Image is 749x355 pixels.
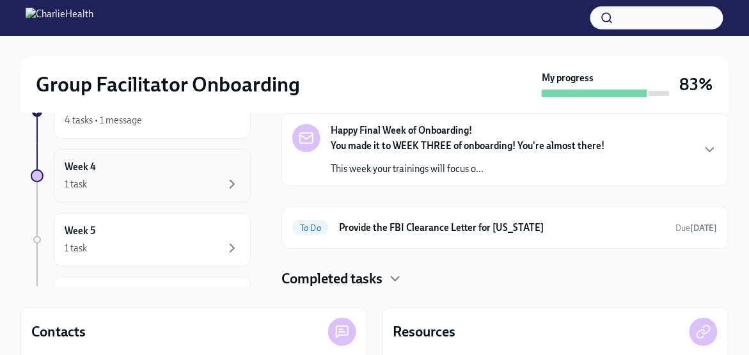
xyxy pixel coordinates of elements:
div: 4 tasks • 1 message [65,114,142,127]
h6: Week 5 [65,224,95,238]
strong: Happy Final Week of Onboarding! [331,124,472,137]
strong: My progress [542,72,594,84]
strong: [DATE] [691,223,718,233]
h6: Week 4 [65,160,96,174]
h4: Resources [393,322,456,342]
p: This week your trainings will focus o... [331,162,604,175]
strong: You made it to WEEK THREE of onboarding! You're almost there! [331,140,604,152]
h2: Group Facilitator Onboarding [36,72,300,97]
a: Week 41 task [31,149,251,203]
span: To Do [292,223,329,233]
div: 1 task [65,178,87,191]
h4: Completed tasks [281,269,382,288]
a: Week 51 task [31,213,251,267]
span: October 15th, 2025 09:00 [676,222,718,234]
div: 1 task [65,242,87,255]
h3: 83% [680,73,713,96]
img: CharlieHealth [26,8,93,28]
a: To DoProvide the FBI Clearance Letter for [US_STATE]Due[DATE] [292,217,718,238]
h4: Contacts [31,322,86,342]
h6: Provide the FBI Clearance Letter for [US_STATE] [339,221,666,235]
div: Completed tasks [281,269,729,288]
span: Due [676,223,718,233]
